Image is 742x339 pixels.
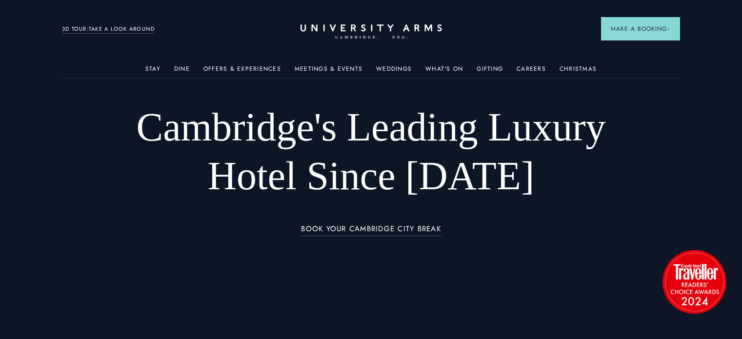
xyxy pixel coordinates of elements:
[667,27,670,31] img: Arrow icon
[174,65,190,78] a: Dine
[295,65,362,78] a: Meetings & Events
[145,65,160,78] a: Stay
[376,65,412,78] a: Weddings
[301,24,442,40] a: Home
[124,103,619,200] h1: Cambridge's Leading Luxury Hotel Since [DATE]
[601,17,680,40] button: Make a BookingArrow icon
[203,65,281,78] a: Offers & Experiences
[62,25,155,34] a: 3D TOUR:TAKE A LOOK AROUND
[658,245,731,318] img: image-2524eff8f0c5d55edbf694693304c4387916dea5-1501x1501-png
[425,65,463,78] a: What's On
[560,65,597,78] a: Christmas
[301,225,441,236] a: BOOK YOUR CAMBRIDGE CITY BREAK
[477,65,503,78] a: Gifting
[517,65,546,78] a: Careers
[611,24,670,33] span: Make a Booking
